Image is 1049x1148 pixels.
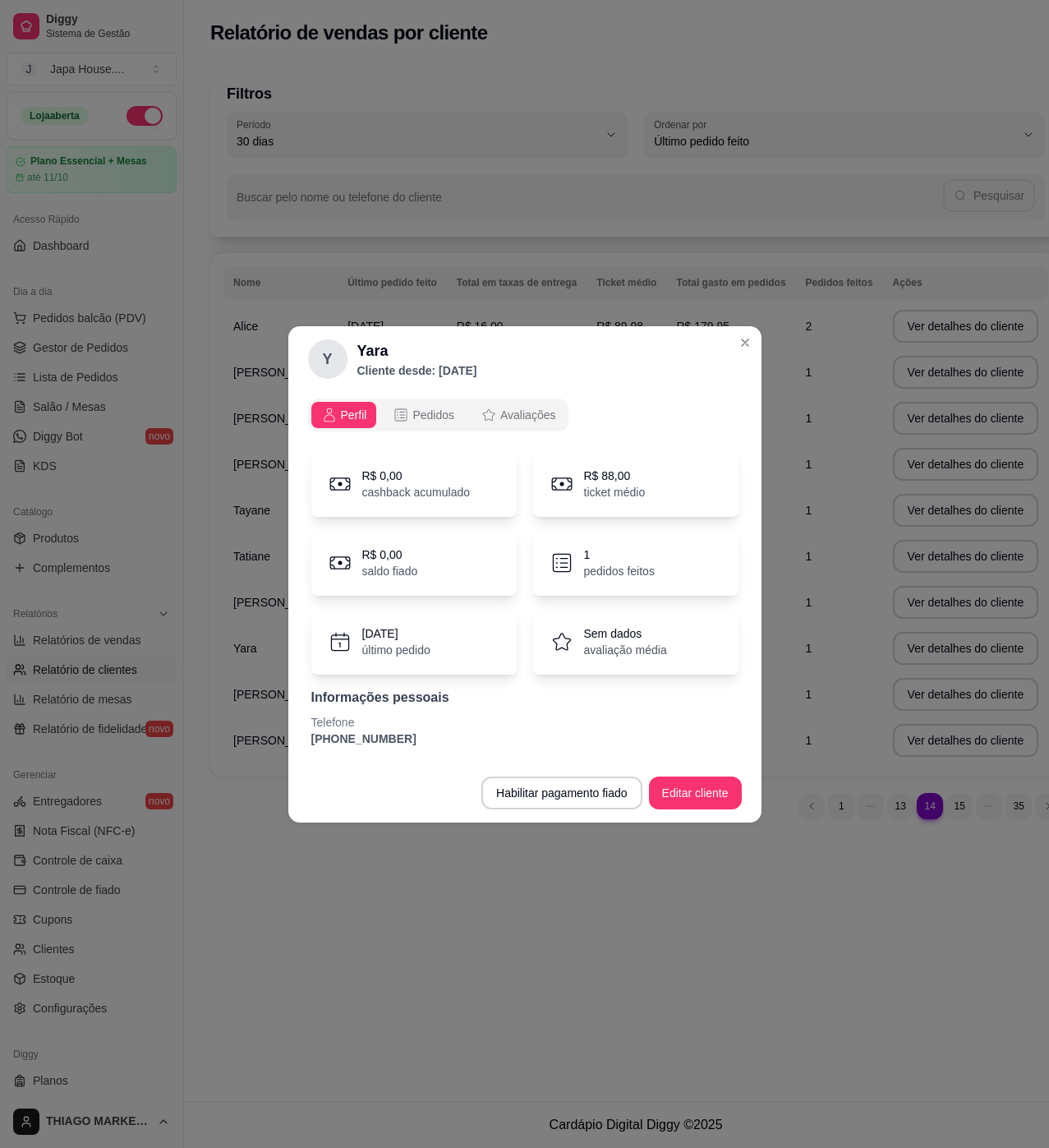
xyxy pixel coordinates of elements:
[341,407,367,423] span: Perfil
[311,731,738,747] p: [PHONE_NUMBER]
[584,484,646,500] p: ticket médio
[362,484,471,500] p: cashback acumulado
[362,625,430,642] p: [DATE]
[362,563,418,579] p: saldo fiado
[584,468,646,484] p: R$ 88,00
[362,642,430,658] p: último pedido
[357,362,477,379] p: Cliente desde: [DATE]
[362,468,471,484] p: R$ 0,00
[308,399,569,431] div: opções
[584,546,655,563] p: 1
[649,777,742,809] button: Editar cliente
[308,399,742,431] div: opções
[481,777,642,809] button: Habilitar pagamento fiado
[311,688,738,708] p: Informações pessoais
[584,625,667,642] p: Sem dados
[308,339,347,379] div: Y
[584,642,667,658] p: avaliação média
[412,407,454,423] span: Pedidos
[732,330,758,356] button: Close
[357,339,477,362] h2: Yara
[362,546,418,563] p: R$ 0,00
[311,714,738,731] p: Telefone
[500,407,555,423] span: Avaliações
[584,563,655,579] p: pedidos feitos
